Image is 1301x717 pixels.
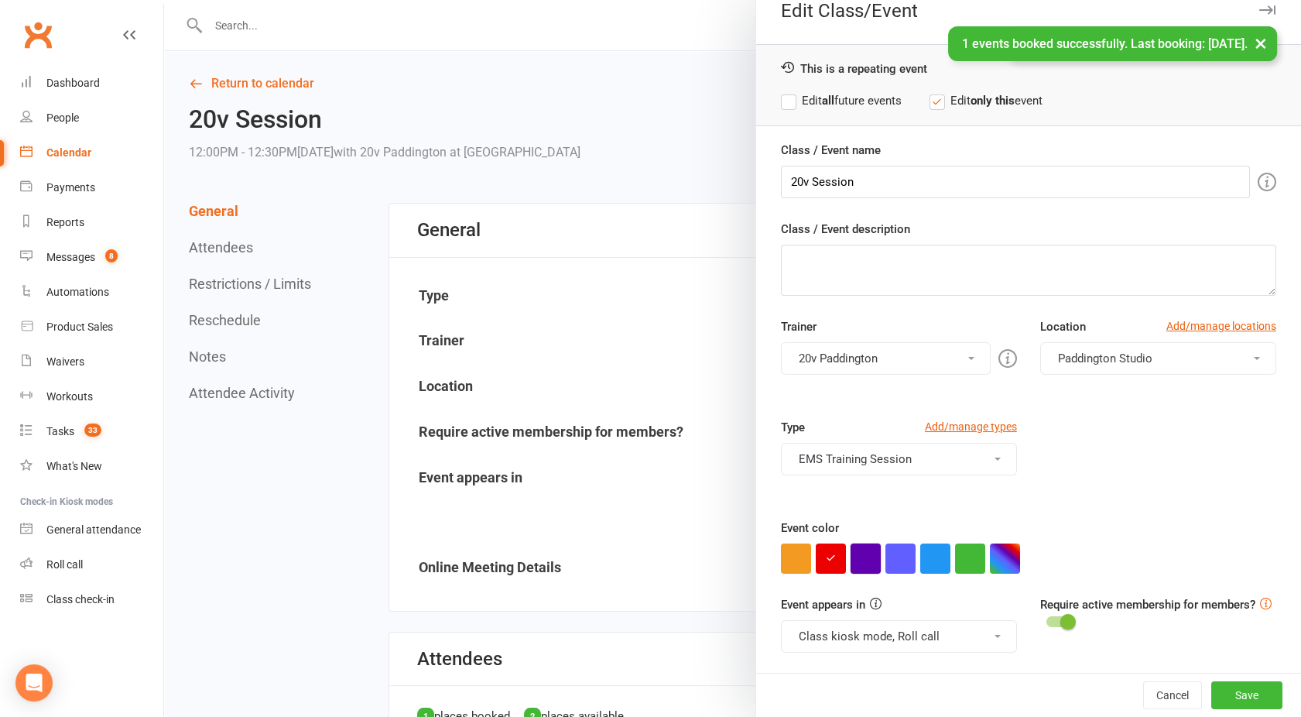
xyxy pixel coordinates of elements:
[781,443,1017,475] button: EMS Training Session
[781,220,910,238] label: Class / Event description
[20,414,163,449] a: Tasks 33
[948,26,1277,61] div: 1 events booked successfully. Last booking: [DATE].
[1040,598,1255,612] label: Require active membership for members?
[19,15,57,54] a: Clubworx
[1040,342,1276,375] button: Paddington Studio
[781,595,865,614] label: Event appears in
[46,593,115,606] div: Class check-in
[15,664,53,702] div: Open Intercom Messenger
[46,181,95,194] div: Payments
[46,77,100,89] div: Dashboard
[46,355,84,368] div: Waivers
[84,424,101,437] span: 33
[781,166,1250,198] input: Enter event name
[781,317,817,336] label: Trainer
[781,91,902,110] label: Edit future events
[781,620,1017,653] button: Class kiosk mode, Roll call
[20,240,163,275] a: Messages 8
[925,418,1017,435] a: Add/manage types
[1247,26,1275,60] button: ×
[822,94,834,108] strong: all
[20,66,163,101] a: Dashboard
[20,449,163,484] a: What's New
[781,60,1276,76] div: This is a repeating event
[1211,681,1282,709] button: Save
[20,310,163,345] a: Product Sales
[46,111,79,124] div: People
[20,345,163,379] a: Waivers
[46,146,91,159] div: Calendar
[20,275,163,310] a: Automations
[1166,317,1276,334] a: Add/manage locations
[46,321,113,333] div: Product Sales
[46,523,141,536] div: General attendance
[20,547,163,582] a: Roll call
[46,216,84,228] div: Reports
[781,342,991,375] button: 20v Paddington
[105,249,118,262] span: 8
[20,205,163,240] a: Reports
[1058,352,1152,365] span: Paddington Studio
[20,101,163,136] a: People
[46,558,83,571] div: Roll call
[20,513,163,547] a: General attendance kiosk mode
[20,582,163,617] a: Class kiosk mode
[46,460,102,472] div: What's New
[930,91,1043,110] label: Edit event
[20,379,163,414] a: Workouts
[46,425,74,437] div: Tasks
[781,519,839,537] label: Event color
[781,418,805,437] label: Type
[1040,317,1086,336] label: Location
[20,136,163,170] a: Calendar
[971,94,1015,108] strong: only this
[46,251,95,263] div: Messages
[46,390,93,403] div: Workouts
[1143,681,1202,709] button: Cancel
[781,141,881,160] label: Class / Event name
[46,286,109,298] div: Automations
[20,170,163,205] a: Payments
